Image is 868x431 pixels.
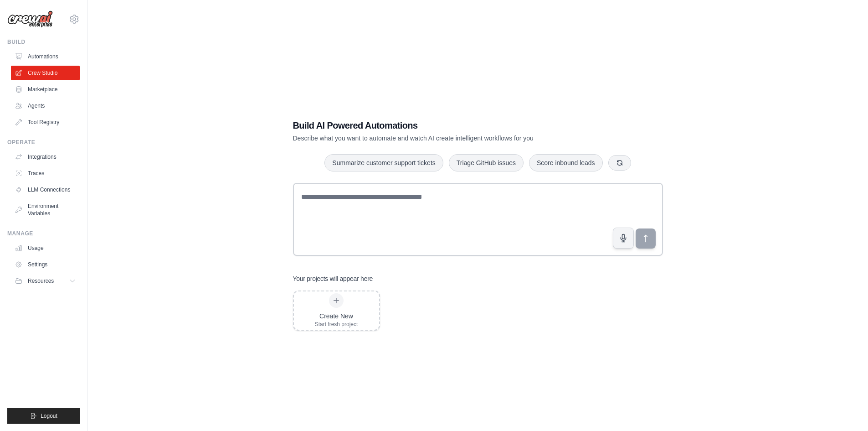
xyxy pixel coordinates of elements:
h3: Your projects will appear here [293,274,373,283]
a: Integrations [11,150,80,164]
div: Build [7,38,80,46]
span: Resources [28,277,54,285]
p: Describe what you want to automate and watch AI create intelligent workflows for you [293,134,599,143]
div: Manage [7,230,80,237]
img: Logo [7,10,53,28]
a: Crew Studio [11,66,80,80]
a: Automations [11,49,80,64]
button: Summarize customer support tickets [324,154,443,171]
button: Get new suggestions [608,155,631,171]
a: Usage [11,241,80,255]
div: Create New [315,312,358,321]
a: Settings [11,257,80,272]
button: Resources [11,274,80,288]
a: LLM Connections [11,182,80,197]
button: Click to speak your automation idea [613,228,634,249]
a: Tool Registry [11,115,80,130]
span: Logout [41,412,57,420]
h1: Build AI Powered Automations [293,119,599,132]
button: Score inbound leads [529,154,603,171]
button: Triage GitHub issues [449,154,524,171]
a: Marketplace [11,82,80,97]
a: Traces [11,166,80,181]
div: Start fresh project [315,321,358,328]
button: Logout [7,408,80,424]
a: Environment Variables [11,199,80,221]
div: Operate [7,139,80,146]
a: Agents [11,99,80,113]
